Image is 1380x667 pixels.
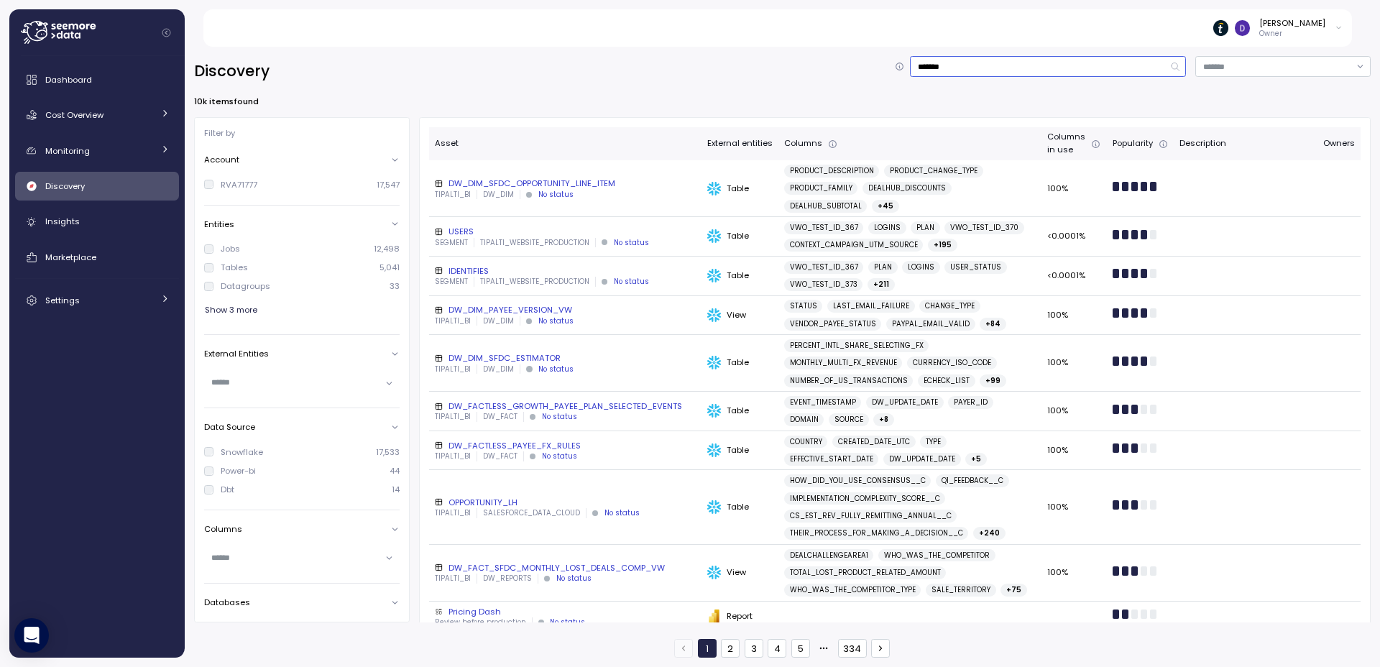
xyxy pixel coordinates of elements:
[221,484,234,495] div: Dbt
[1041,160,1106,217] td: 100%
[832,436,916,448] a: CREATED_DATE_UTC
[829,413,869,426] a: SOURCE
[886,318,975,331] a: PAYPAL_EMAIL_VALID
[204,523,242,535] p: Columns
[954,396,988,409] span: PAYER_ID
[194,96,259,107] p: 10k items found
[784,413,824,426] a: DOMAIN
[790,436,822,448] span: COUNTRY
[483,190,514,200] p: DW_DIM
[784,221,864,234] a: VWO_TEST_ID_367
[435,277,468,287] p: SEGMENT
[435,497,696,508] div: OPPORTUNITY_LH
[985,374,1000,387] span: + 99
[784,182,858,195] a: PRODUCT_FAMILY
[920,436,947,448] a: TYPE
[1006,584,1021,597] span: + 75
[784,374,914,387] a: NUMBER_OF_US_TRANSACTIONS
[784,453,879,466] a: EFFECTIVE_START_DATE
[435,226,696,237] div: USERS
[435,617,526,627] p: Review before production
[790,527,963,540] span: THEIR_PROCESS_FOR_MAKING_A_DECISION__C
[868,182,946,195] span: DEALHUB_DISCOUNTS
[1323,137,1355,150] div: Owners
[913,356,991,369] span: CURRENCY_ISO_CODE
[1041,392,1106,431] td: 100%
[784,200,868,213] a: DEALHUB_SUBTOTAL
[868,221,906,234] a: LOGINS
[204,127,235,139] p: Filter by
[204,218,234,230] p: Entities
[538,364,574,374] div: No status
[435,574,471,584] p: TIPALTI_BI
[435,440,696,451] div: DW_FACTLESS_PAYEE_FX_RULES
[883,453,961,466] a: DW_UPDATE_DATE
[435,178,696,189] div: DW_DIM_SFDC_OPPORTUNITY_LINE_ITEM
[45,295,80,306] span: Settings
[1235,20,1250,35] img: ACg8ocItJC8tCQxi3_P-VkSK74Q2EtMJdhzWw5S0USwfGnV48jTzug=s96-c
[435,238,468,248] p: SEGMENT
[707,137,773,150] div: External entities
[483,364,514,374] p: DW_DIM
[483,508,580,518] p: SALESFORCE_DATA_CLOUD
[707,229,773,244] div: Table
[204,421,255,433] p: Data Source
[790,584,916,597] span: WHO_WAS_THE_COMPETITOR_TYPE
[483,316,514,326] p: DW_DIM
[878,549,995,562] a: WHO_WAS_THE_COMPETITOR
[879,413,888,426] span: + 8
[934,239,952,252] span: + 195
[889,453,955,466] span: DW_UPDATE_DATE
[721,639,740,658] button: 2
[1213,20,1228,35] img: 6714de1ca73de131760c52a6.PNG
[707,609,773,624] div: Report
[838,436,910,448] span: CREATED_DATE_UTC
[614,277,649,287] div: No status
[784,300,823,313] a: STATUS
[884,549,990,562] span: WHO_WAS_THE_COMPETITOR
[435,400,696,422] a: DW_FACTLESS_GROWTH_PAYEE_PLAN_SELECTED_EVENTSTIPALTI_BIDW_FACTNo status
[204,154,239,165] p: Account
[435,265,696,277] div: IDENTIFIES
[790,492,940,505] span: IMPLEMENTATION_COMPLEXITY_SCORE__C
[985,318,1000,331] span: + 84
[377,179,400,190] p: 17,547
[919,300,980,313] a: CHANGE_TYPE
[435,508,471,518] p: TIPALTI_BI
[790,374,908,387] span: NUMBER_OF_US_TRANSACTIONS
[784,137,1036,150] div: Columns
[15,243,179,272] a: Marketplace
[435,178,696,199] a: DW_DIM_SFDC_OPPORTUNITY_LINE_ITEMTIPALTI_BIDW_DIMNo status
[907,356,997,369] a: CURRENCY_ISO_CODE
[435,226,696,247] a: USERSSEGMENTTIPALTI_WEBSITE_PRODUCTIONNo status
[890,165,977,178] span: PRODUCT_CHANGE_TYPE
[45,109,103,121] span: Cost Overview
[902,261,940,274] a: LOGINS
[435,562,696,574] div: DW_FACT_SFDC_MONTHLY_LOST_DEALS_COMP_VW
[435,364,471,374] p: TIPALTI_BI
[45,145,90,157] span: Monitoring
[916,221,934,234] span: PLAN
[936,474,1009,487] a: Q1_FEEDBACK__C
[1047,131,1100,156] div: Columns in use
[542,451,577,461] div: No status
[556,574,592,584] div: No status
[707,566,773,580] div: View
[873,278,889,291] span: + 211
[483,451,517,461] p: DW_FACT
[15,137,179,165] a: Monitoring
[833,300,909,313] span: LAST_EMAIL_FAILURE
[707,443,773,458] div: Table
[874,221,901,234] span: LOGINS
[15,286,179,315] a: Settings
[1041,470,1106,544] td: 100%
[790,510,952,523] span: CS_EST_REV_FULLY_REMITTING_ANNUAL__C
[45,252,96,263] span: Marketplace
[979,527,1000,540] span: + 240
[784,278,863,291] a: VWO_TEST_ID_373
[784,339,929,352] a: PERCENT_INTL_SHARE_SELECTING_FX
[918,374,975,387] a: ECHECK_LIST
[948,396,993,409] a: PAYER_ID
[1041,545,1106,602] td: 100%
[790,165,874,178] span: PRODUCT_DESCRIPTION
